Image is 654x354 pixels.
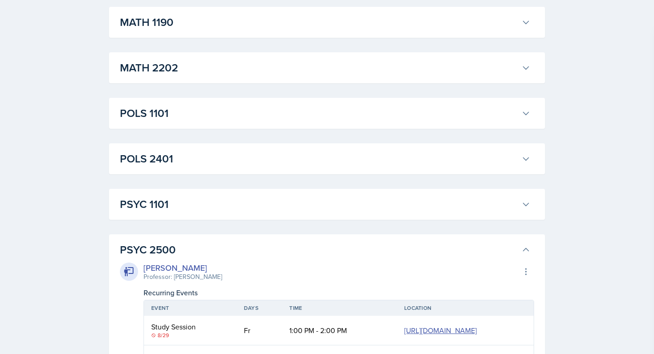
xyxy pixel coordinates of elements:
[151,331,229,339] div: 8/29
[282,316,396,345] td: 1:00 PM - 2:00 PM
[118,149,532,169] button: POLS 2401
[118,58,532,78] button: MATH 2202
[120,105,518,121] h3: POLS 1101
[151,321,229,332] div: Study Session
[120,242,518,258] h3: PSYC 2500
[118,12,532,32] button: MATH 1190
[144,272,222,282] div: Professor: [PERSON_NAME]
[237,316,282,345] td: Fr
[120,196,518,212] h3: PSYC 1101
[120,60,518,76] h3: MATH 2202
[118,194,532,214] button: PSYC 1101
[120,151,518,167] h3: POLS 2401
[144,262,222,274] div: [PERSON_NAME]
[118,103,532,123] button: POLS 1101
[120,14,518,30] h3: MATH 1190
[144,300,237,316] th: Event
[404,325,477,335] a: [URL][DOMAIN_NAME]
[118,240,532,260] button: PSYC 2500
[144,287,534,298] div: Recurring Events
[397,300,534,316] th: Location
[237,300,282,316] th: Days
[282,300,396,316] th: Time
